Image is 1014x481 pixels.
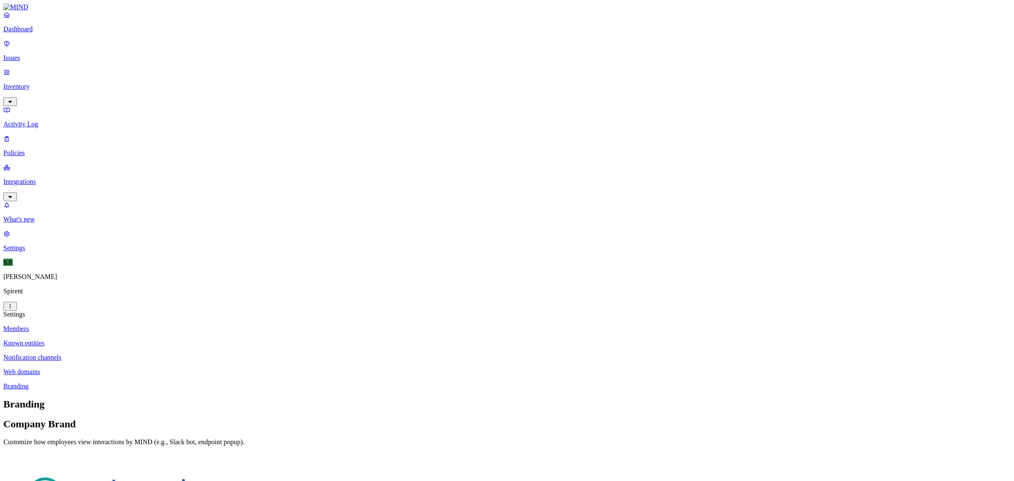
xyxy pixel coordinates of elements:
[3,135,1011,157] a: Policies
[3,368,1011,376] a: Web domains
[3,83,1011,90] p: Inventory
[3,25,1011,33] p: Dashboard
[3,106,1011,128] a: Activity Log
[3,201,1011,223] a: What's new
[3,287,1011,295] p: Spirent
[3,164,1011,200] a: Integrations
[3,399,1011,410] h2: Branding
[3,120,1011,128] p: Activity Log
[3,3,28,11] img: MIND
[3,54,1011,62] p: Issues
[3,3,1011,11] a: MIND
[3,216,1011,223] p: What's new
[3,383,1011,390] a: Branding
[3,354,1011,361] a: Notification channels
[3,311,1011,318] div: Settings
[3,11,1011,33] a: Dashboard
[3,325,1011,333] a: Members
[3,40,1011,62] a: Issues
[3,438,1011,446] p: Customize how employees view interactions by MIND (e.g., Slack bot, endpoint popup).
[3,178,1011,186] p: Integrations
[3,259,13,266] span: KR
[3,68,1011,105] a: Inventory
[3,244,1011,252] p: Settings
[3,418,1011,430] h2: Company Brand
[3,149,1011,157] p: Policies
[3,230,1011,252] a: Settings
[3,339,1011,347] a: Known entities
[3,273,1011,281] p: [PERSON_NAME]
